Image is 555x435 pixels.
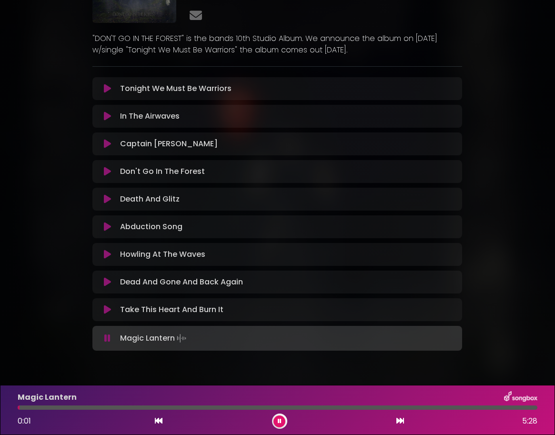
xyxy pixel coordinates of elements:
[120,138,218,150] p: Captain [PERSON_NAME]
[120,221,182,233] p: Abduction Song
[92,33,462,56] p: "DON'T GO IN THE FOREST" is the bands 10th Studio Album. We announce the album on [DATE] w/single...
[120,166,205,177] p: Don't Go In The Forest
[120,276,243,288] p: Dead And Gone And Back Again
[120,249,205,260] p: Howling At The Waves
[120,332,188,345] p: Magic Lantern
[120,304,223,315] p: Take This Heart And Burn It
[120,83,232,94] p: Tonight We Must Be Warriors
[120,193,180,205] p: Death And Glitz
[175,332,188,345] img: waveform4.gif
[120,111,180,122] p: In The Airwaves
